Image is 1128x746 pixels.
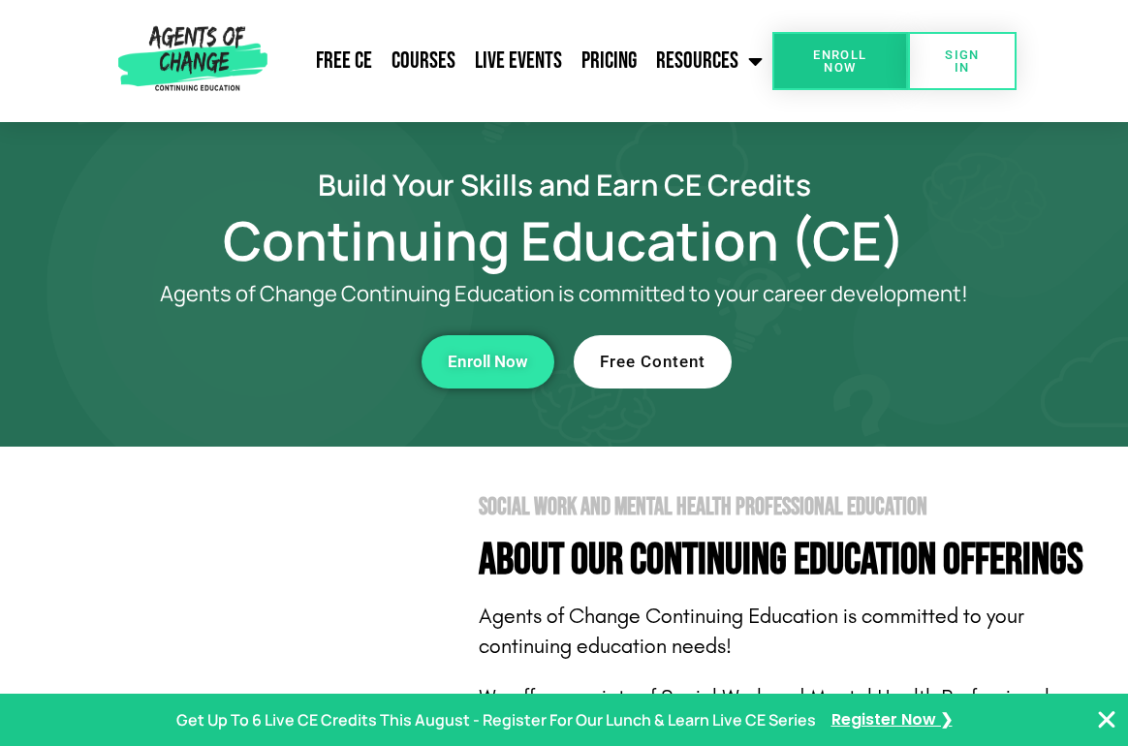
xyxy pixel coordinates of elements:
nav: Menu [274,37,772,85]
p: Agents of Change Continuing Education is committed to your career development! [126,282,1002,306]
a: Enroll Now [772,32,908,90]
a: Pricing [572,37,646,85]
span: SIGN IN [939,48,986,74]
a: Free Content [574,335,732,389]
span: Free Content [600,354,705,370]
h4: About Our Continuing Education Offerings [479,539,1116,582]
a: Register Now ❯ [831,706,953,734]
h1: Continuing Education (CE) [48,218,1080,263]
a: Enroll Now [422,335,554,389]
p: Get Up To 6 Live CE Credits This August - Register For Our Lunch & Learn Live CE Series [176,706,816,734]
a: SIGN IN [908,32,1017,90]
h2: Social Work and Mental Health Professional Education [479,495,1116,519]
h2: Build Your Skills and Earn CE Credits [48,171,1080,199]
span: Enroll Now [803,48,877,74]
span: Enroll Now [448,354,528,370]
a: Free CE [306,37,382,85]
button: Close Banner [1095,708,1118,731]
span: Agents of Change Continuing Education is committed to your continuing education needs! [479,604,1024,659]
a: Live Events [465,37,572,85]
a: Courses [382,37,465,85]
a: Resources [646,37,772,85]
